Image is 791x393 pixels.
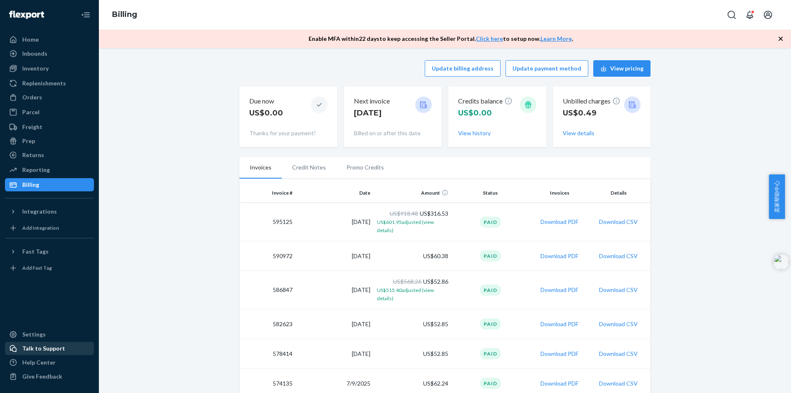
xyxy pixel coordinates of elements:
[5,178,94,191] a: Billing
[22,207,57,216] div: Integrations
[5,245,94,258] button: Fast Tags
[239,203,296,241] td: 595125
[239,241,296,271] td: 590972
[599,350,638,358] button: Download CSV
[249,108,283,118] p: US$0.00
[22,79,66,87] div: Replenishments
[22,137,35,145] div: Prep
[112,10,137,19] a: Billing
[22,372,62,381] div: Give Feedback
[296,271,374,309] td: [DATE]
[22,123,42,131] div: Freight
[5,91,94,104] a: Orders
[22,35,39,44] div: Home
[5,342,94,355] a: Talk to Support
[296,183,374,203] th: Date
[309,35,573,43] p: Enable MFA within 22 days to keep accessing the Seller Portal. to setup now. .
[590,183,651,203] th: Details
[541,320,578,328] button: Download PDF
[480,348,501,359] div: Paid
[480,318,501,329] div: Paid
[296,203,374,241] td: [DATE]
[5,356,94,369] a: Help Center
[458,129,491,137] button: View history
[5,120,94,134] a: Freight
[480,285,501,296] div: Paid
[452,183,529,203] th: Status
[9,11,44,19] img: Flexport logo
[239,157,282,179] li: Invoices
[22,247,49,256] div: Fast Tags
[354,129,432,137] p: Billed on or after this date
[458,108,492,118] span: US$0.00
[22,224,59,231] div: Add Integration
[390,210,418,217] span: US$918.48
[541,379,578,388] button: Download PDF
[529,183,590,203] th: Invoices
[296,309,374,339] td: [DATE]
[239,309,296,339] td: 582623
[599,379,638,388] button: Download CSV
[599,320,638,328] button: Download CSV
[541,286,578,294] button: Download PDF
[425,60,501,77] button: Update billing address
[22,264,52,271] div: Add Fast Tag
[77,7,94,23] button: Close Navigation
[599,218,638,226] button: Download CSV
[354,108,390,118] p: [DATE]
[760,7,776,23] button: Open account menu
[22,166,50,174] div: Reporting
[22,344,65,353] div: Talk to Support
[769,174,785,219] button: 卖家帮助中心
[374,339,452,369] td: US$52.85
[476,35,503,42] a: Click here
[742,7,758,23] button: Open notifications
[22,181,39,189] div: Billing
[5,370,94,383] button: Give Feedback
[105,3,144,27] ol: breadcrumbs
[239,183,296,203] th: Invoice #
[239,339,296,369] td: 578414
[354,96,390,106] p: Next invoice
[541,35,572,42] a: Learn More
[22,330,46,339] div: Settings
[5,33,94,46] a: Home
[5,261,94,275] a: Add Fast Tag
[541,350,578,358] button: Download PDF
[377,287,434,301] span: US$515.40 adjusted (view details)
[336,157,394,178] li: Promo Credits
[5,62,94,75] a: Inventory
[22,151,44,159] div: Returns
[296,241,374,271] td: [DATE]
[5,148,94,162] a: Returns
[374,203,452,241] td: US$316.53
[22,358,56,367] div: Help Center
[22,108,40,116] div: Parcel
[22,49,47,58] div: Inbounds
[5,134,94,148] a: Prep
[377,219,434,233] span: US$601.95 adjusted (view details)
[393,278,421,285] span: US$568.26
[374,309,452,339] td: US$52.85
[239,271,296,309] td: 586847
[505,60,588,77] button: Update payment method
[5,328,94,341] a: Settings
[22,93,42,101] div: Orders
[5,163,94,176] a: Reporting
[282,157,336,178] li: Credit Notes
[563,108,620,118] p: US$0.49
[377,286,448,302] button: US$515.40adjusted (view details)
[599,286,638,294] button: Download CSV
[374,183,452,203] th: Amount
[480,217,501,228] div: Paid
[296,339,374,369] td: [DATE]
[599,252,638,260] button: Download CSV
[374,271,452,309] td: US$52.86
[22,64,49,73] div: Inventory
[593,60,651,77] button: View pricing
[5,221,94,235] a: Add Integration
[249,129,328,137] p: Thanks for your payment!
[541,218,578,226] button: Download PDF
[723,7,740,23] button: Open Search Box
